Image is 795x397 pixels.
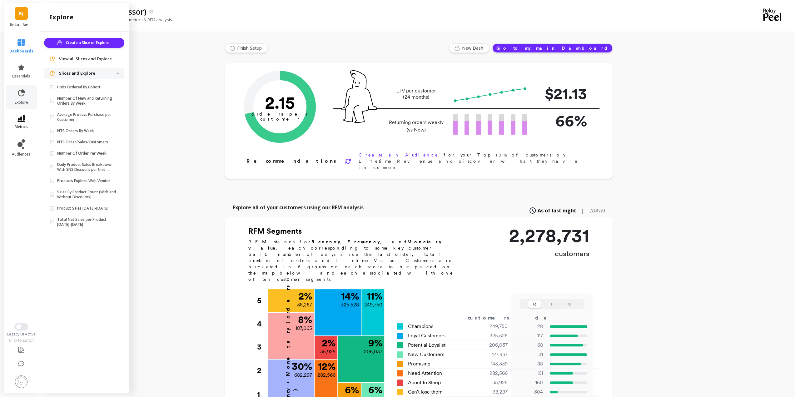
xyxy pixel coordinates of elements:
span: About to Sleep [408,379,441,386]
p: Number Of New and Returning Orders By Week [57,96,116,106]
p: 187,065 [296,325,312,332]
div: 3 [257,335,267,359]
span: Can't lose them [408,388,443,396]
div: 325,528 [470,332,515,340]
p: 14 % [341,291,359,301]
p: 282,566 [317,371,335,379]
span: B( [19,10,24,17]
span: Loyal Customers [408,332,445,340]
h2: explore [49,13,73,22]
p: 2 % [298,291,312,301]
tspan: customer [260,116,300,122]
p: 117 [515,332,543,340]
p: 31 [515,351,543,358]
p: 6 % [368,385,382,395]
p: 35,925 [320,348,335,355]
p: 682,297 [294,371,312,379]
p: 12 % [318,361,335,371]
p: 206,037 [364,348,382,355]
p: Boka - Amazon (Essor) [10,22,33,27]
span: As of last night [538,207,576,214]
div: days [535,314,561,322]
p: Returning orders weekly (vs New) [387,119,445,134]
span: explore [15,100,28,105]
div: 282,566 [470,370,515,377]
button: Create a Slice or Explore [44,38,124,48]
p: Explore all of your customers using our RFM analysis [233,204,364,211]
span: dashboards [9,49,33,54]
div: 2 [257,359,267,382]
div: 38,287 [470,388,515,396]
p: 88 [515,360,543,368]
p: Products Explore With Vendor [57,178,110,183]
span: Champions [408,323,433,330]
p: LTV per customer (24 months) [387,88,445,100]
span: New Dash [462,45,485,51]
b: Frequency [347,239,380,244]
span: [DATE] [590,207,605,214]
span: Finish Setup [237,45,264,51]
p: 9 % [368,338,382,348]
p: 2,278,731 [509,226,589,245]
div: 206,037 [470,341,515,349]
a: Create an Audience [359,152,439,157]
p: Number Of Order Per Week [57,151,107,156]
button: Switch to New UI [14,323,28,330]
p: 160 [515,379,543,386]
p: Total Net Sales per Product [DATE]-[DATE] [57,217,116,227]
p: RFM stands for , , and , each corresponding to some key customer trait: number of days since the ... [248,239,461,282]
p: 325,528 [341,301,359,309]
p: customers [509,249,589,259]
p: 28 [515,323,543,330]
span: New Customers [408,351,444,358]
p: 11 % [367,291,382,301]
p: NTB Order/Sales/Customers [57,140,108,145]
p: 38,287 [297,301,312,309]
h2: RFM Segments [248,226,461,236]
span: metrics [15,124,28,129]
img: pal seatted on line [341,70,377,123]
div: 127,937 [470,351,515,358]
button: Go to my main Dashboard [492,43,613,53]
tspan: orders per [251,111,308,117]
img: navigation item icon [49,70,55,77]
p: NTB Orders By Week [57,128,94,133]
button: M [563,300,576,308]
div: 4 [257,312,267,335]
button: R [528,300,541,308]
span: audiences [12,152,31,157]
div: 143,339 [470,360,515,368]
p: Product Sales [DATE]-[DATE] [57,206,108,211]
span: View all Slices and Explore [59,56,112,62]
span: Promising [408,360,430,368]
span: | [581,207,584,214]
p: 161 [515,370,543,377]
p: 304 [515,388,543,396]
p: Recommendations [246,157,337,165]
p: 8 % [298,315,312,325]
div: 249,750 [470,323,515,330]
span: Need Attention [408,370,442,377]
img: profile picture [15,375,27,388]
p: 249,750 [364,301,382,309]
button: New Dash [449,43,489,53]
div: 35,925 [470,379,515,386]
button: F [546,300,558,308]
p: 6 % [345,385,359,395]
div: customers [468,314,518,322]
p: 68 [515,341,543,349]
span: Potential Loyalist [408,341,445,349]
p: Units Ordered By Cohort [57,85,101,90]
b: Recency [311,239,340,244]
button: Finish Setup [225,43,268,53]
p: Slices and Explore [59,70,116,77]
p: 2 % [322,338,335,348]
div: 5 [257,289,267,312]
p: Daily Product Sales Breakdown With SNS Discount per Unit - New Customers [57,162,116,172]
img: down caret icon [116,72,119,74]
span: Create a Slice or Explore [66,40,111,46]
p: Average Product Purchase per Customer [57,112,116,122]
p: $21.13 [537,82,587,105]
p: 30 % [292,361,312,371]
span: essentials [12,74,30,79]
